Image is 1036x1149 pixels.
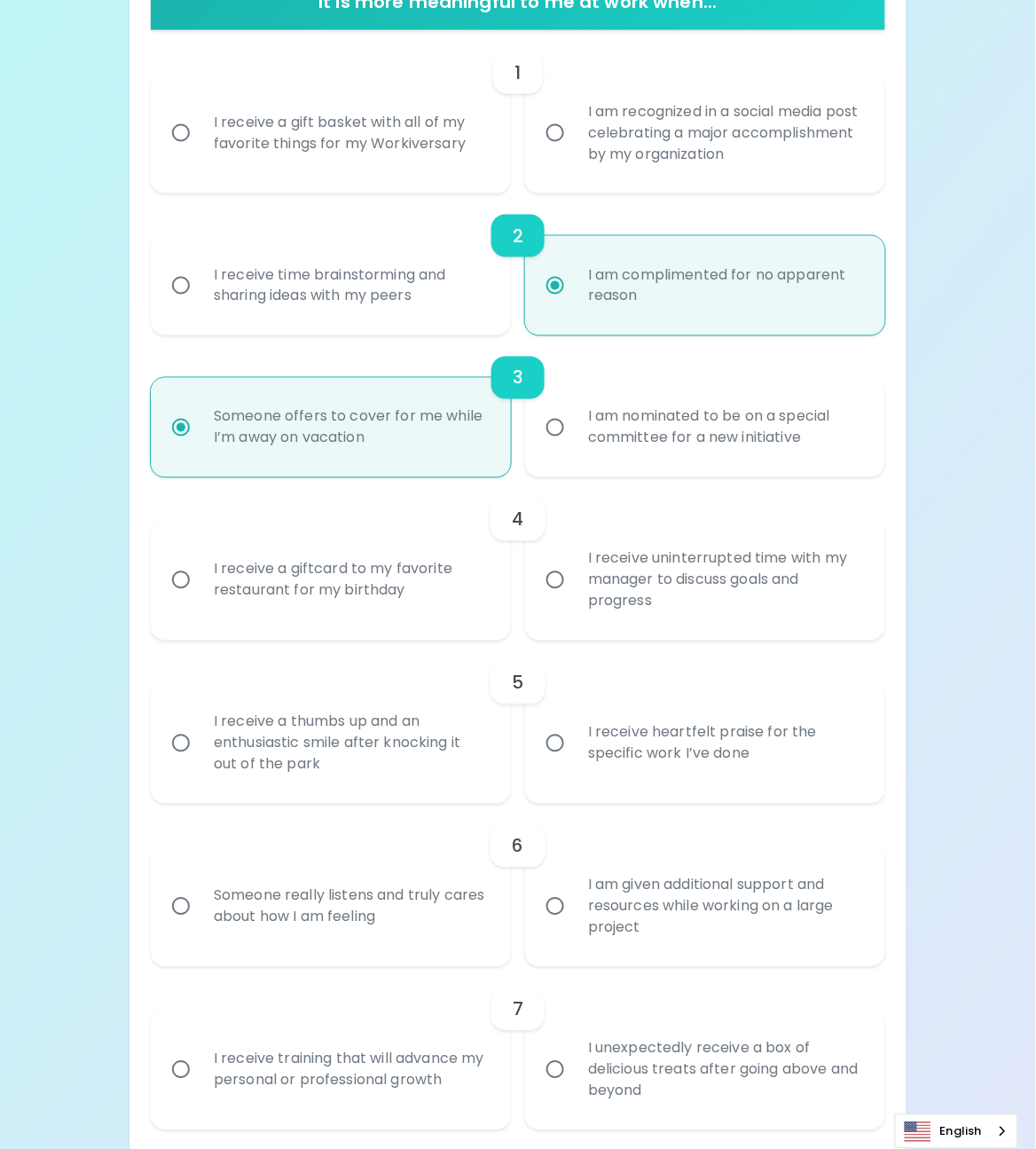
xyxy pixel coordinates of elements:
[151,193,885,335] div: choice-group-check
[200,538,501,623] div: I receive a giftcard to my favorite restaurant for my birthday
[574,243,875,328] div: I am complimented for no apparent reason
[513,996,523,1024] h6: 7
[200,385,501,470] div: Someone offers to cover for me while I’m away on vacation
[151,30,885,193] div: choice-group-check
[200,1027,501,1113] div: I receive training that will advance my personal or professional growth
[151,335,885,477] div: choice-group-check
[200,91,501,176] div: I receive a gift basket with all of my favorite things for my Workiversary
[151,804,885,967] div: choice-group-check
[574,527,875,634] div: I receive uninterrupted time with my manager to discuss goals and progress
[574,701,875,786] div: I receive heartfelt praise for the specific work I’ve done
[574,1017,875,1123] div: I unexpectedly receive a box of delicious treats after going above and beyond
[895,1114,1018,1149] div: Language
[151,967,885,1130] div: choice-group-check
[200,243,501,328] div: I receive time brainstorming and sharing ideas with my peers
[200,864,501,949] div: Someone really listens and truly cares about how I am feeling
[896,1115,1017,1148] a: English
[574,385,875,470] div: I am nominated to be on a special committee for a new initiative
[512,832,523,861] h6: 6
[574,854,875,960] div: I am given additional support and resources while working on a large project
[200,690,501,797] div: I receive a thumbs up and an enthusiastic smile after knocking it out of the park
[512,506,523,534] h6: 4
[574,80,875,186] div: I am recognized in a social media post celebrating a major accomplishment by my organization
[514,59,521,87] h6: 1
[513,364,523,392] h6: 3
[513,222,523,250] h6: 2
[151,641,885,804] div: choice-group-check
[512,669,523,697] h6: 5
[151,477,885,641] div: choice-group-check
[895,1114,1018,1149] aside: Language selected: English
